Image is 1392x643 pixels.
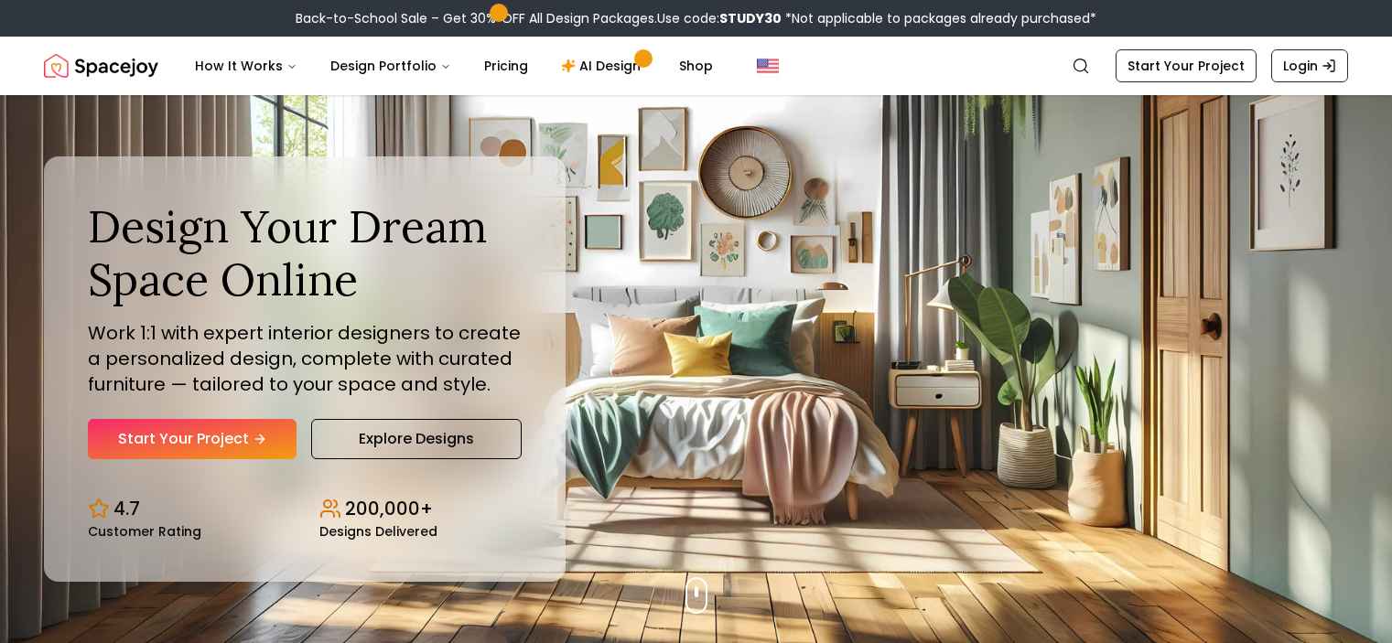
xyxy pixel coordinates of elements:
nav: Main [180,48,728,84]
div: Back-to-School Sale – Get 30% OFF All Design Packages. [296,9,1096,27]
b: STUDY30 [719,9,782,27]
small: Designs Delivered [319,525,437,538]
p: 200,000+ [345,496,433,521]
a: AI Design [546,48,661,84]
p: 4.7 [113,496,140,521]
button: How It Works [180,48,312,84]
a: Pricing [469,48,543,84]
button: Design Portfolio [316,48,466,84]
img: United States [757,55,779,77]
a: Start Your Project [88,419,297,459]
a: Start Your Project [1116,49,1257,82]
small: Customer Rating [88,525,201,538]
h1: Design Your Dream Space Online [88,200,522,305]
img: Spacejoy Logo [44,48,158,84]
div: Design stats [88,481,522,538]
a: Login [1271,49,1348,82]
nav: Global [44,37,1348,95]
span: Use code: [657,9,782,27]
a: Explore Designs [311,419,522,459]
span: *Not applicable to packages already purchased* [782,9,1096,27]
a: Shop [664,48,728,84]
p: Work 1:1 with expert interior designers to create a personalized design, complete with curated fu... [88,320,522,397]
a: Spacejoy [44,48,158,84]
